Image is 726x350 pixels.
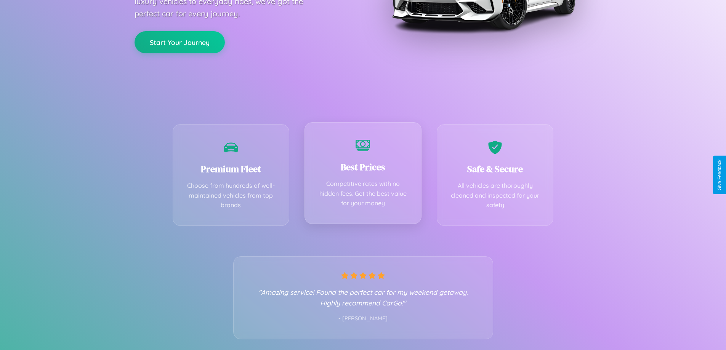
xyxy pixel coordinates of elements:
p: Competitive rates with no hidden fees. Get the best value for your money [316,179,410,208]
p: - [PERSON_NAME] [249,314,478,324]
p: Choose from hundreds of well-maintained vehicles from top brands [184,181,278,210]
p: All vehicles are thoroughly cleaned and inspected for your safety [449,181,542,210]
button: Start Your Journey [135,31,225,53]
h3: Safe & Secure [449,163,542,175]
h3: Premium Fleet [184,163,278,175]
h3: Best Prices [316,161,410,173]
div: Give Feedback [717,160,722,190]
p: "Amazing service! Found the perfect car for my weekend getaway. Highly recommend CarGo!" [249,287,478,308]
